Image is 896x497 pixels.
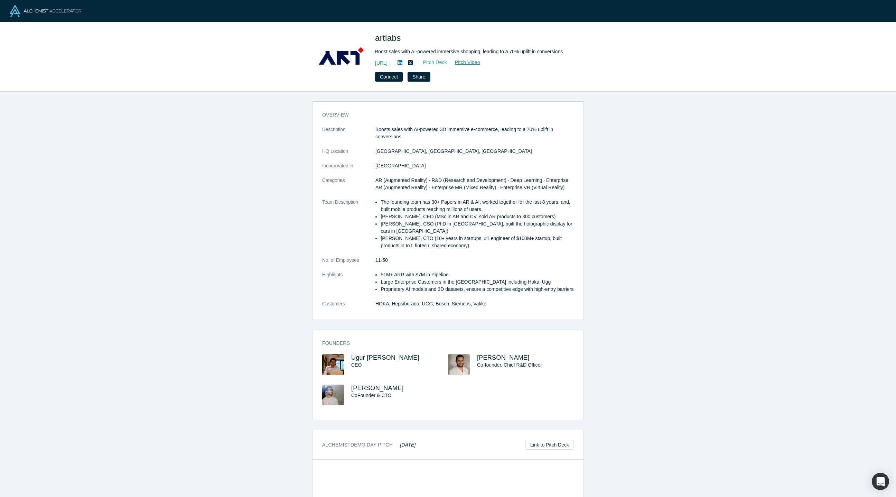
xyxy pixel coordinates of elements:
h3: Founders [322,340,564,347]
span: CoFounder & CTO [351,393,391,398]
a: Pitch Video [447,58,480,66]
dt: Team Description [322,199,375,257]
dd: HOKA, Hepsiburada, UGG, Bosch, Siemens, Vakko [375,300,574,307]
a: [PERSON_NAME] [477,354,530,361]
button: Connect [375,72,403,82]
img: artlabs's Logo [317,32,365,80]
div: Boost sales with AI-powered immersive shopping, leading to a 70% uplift in conversions [375,48,569,55]
span: Co-founder, Chief R&D Officer [477,362,542,368]
dd: [GEOGRAPHIC_DATA], [GEOGRAPHIC_DATA], [GEOGRAPHIC_DATA] [375,148,574,155]
span: AR (Augmented Reality) · R&D (Research and Development) · Deep Learning · Enterprise AR (Augmente... [375,177,568,190]
dt: Description [322,126,375,148]
button: Share [408,72,430,82]
li: [PERSON_NAME], CEO (MSc in AR and CV, sold AR products to 300 customers) [381,213,574,220]
h3: Alchemist Demo Day Pitch [322,441,416,449]
dt: No. of Employees [322,257,375,271]
dt: Categories [322,177,375,199]
a: [URL] [375,59,388,67]
li: The founding team has 30+ Papers in AR & AI, worked together for the last 8 years, and, built mob... [381,199,574,213]
a: Ugur [PERSON_NAME] [351,354,419,361]
img: Sercan Demircan's Profile Image [322,385,344,405]
dt: Highlights [322,271,375,300]
a: Pitch Deck [416,58,447,66]
p: Boosts sales with AI-powered 3D immersive e-commerce, leading to a 70% uplift in conversions. [375,126,574,140]
img: Ugur Yekta Basak's Profile Image [322,354,344,375]
dd: [GEOGRAPHIC_DATA] [375,162,574,169]
h3: overview [322,111,564,119]
img: Alchemist Logo [10,5,81,17]
dd: 11-50 [375,257,574,264]
img: Seyedmahdi Kazempourradi's Profile Image [448,354,470,375]
li: [PERSON_NAME], CTO (10+ years in startups, #1 engineer of $100M+ startup, built products in IoT, ... [381,235,574,249]
dt: Incorporated in [322,162,375,177]
li: [PERSON_NAME], CSO (PhD in [GEOGRAPHIC_DATA], built the holographic display for cars in [GEOGRAPH... [381,220,574,235]
dt: HQ Location [322,148,375,162]
li: Proprietary AI models and 3D datasets, ensure a competitive edge with high-entry barriers [381,286,574,293]
em: [DATE] [400,442,416,448]
a: Link to Pitch Deck [525,440,574,450]
dt: Customers [322,300,375,315]
span: artlabs [375,33,403,43]
a: [PERSON_NAME] [351,385,404,392]
span: CEO [351,362,362,368]
li: $1M+ ARR with $7M in Pipeline [381,271,574,278]
li: Large Enterprise Customers in the [GEOGRAPHIC_DATA] including Hoka, Ugg [381,278,574,286]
